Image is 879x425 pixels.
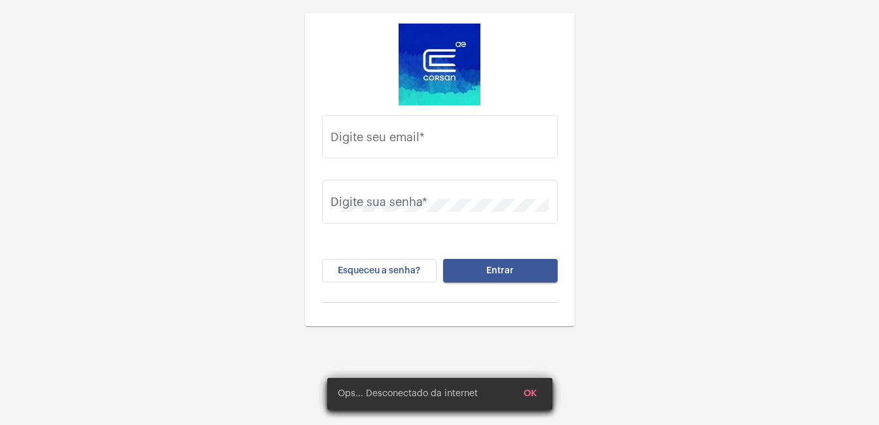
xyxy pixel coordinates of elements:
[331,133,548,146] input: Digite seu email
[338,266,420,275] span: Esqueceu a senha?
[524,389,537,398] span: OK
[486,266,514,275] span: Entrar
[443,259,558,282] button: Entrar
[322,259,437,282] button: Esqueceu a senha?
[338,387,478,400] span: Ops... Desconectado da internet
[399,24,480,105] img: d4669ae0-8c07-2337-4f67-34b0df7f5ae4.jpeg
